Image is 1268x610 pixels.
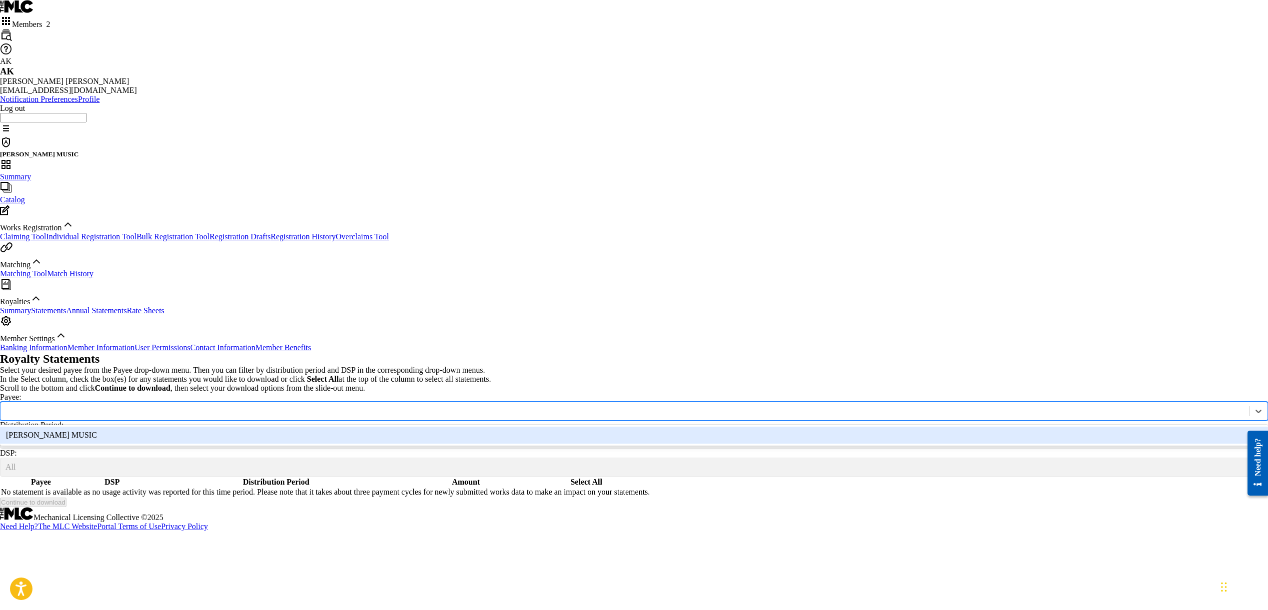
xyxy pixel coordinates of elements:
[33,513,163,522] span: Mechanical Licensing Collective © 2025
[1221,572,1227,602] div: Drag
[62,218,74,230] img: expand
[136,232,209,241] a: Bulk Registration Tool
[336,232,389,241] a: Overclaims Tool
[1240,422,1268,504] iframe: Resource Center
[38,522,97,531] a: The MLC Website
[95,384,170,392] strong: Continue to download
[190,343,255,352] a: Contact Information
[134,343,190,352] a: User Permissions
[78,95,100,103] a: Profile
[66,306,126,315] a: Annual Statements
[209,232,270,241] a: Registration Drafts
[12,20,50,28] span: Members
[46,232,136,241] a: Individual Registration Tool
[143,478,409,487] th: Distribution Period
[127,306,164,315] a: Rate Sheets
[255,343,311,352] a: Member Benefits
[55,329,67,341] img: expand
[307,375,339,383] strong: Select All
[1,488,650,497] td: No statement is available as no usage activity was reported for this time period. Please note tha...
[1,478,81,487] th: Payee
[410,478,522,487] th: Amount
[30,292,42,304] img: expand
[82,478,142,487] th: DSP
[271,232,336,241] a: Registration History
[97,522,161,531] a: Portal Terms of Use
[1218,562,1268,610] iframe: Chat Widget
[47,269,93,278] a: Match History
[523,478,650,487] th: Select All
[30,255,42,267] img: expand
[31,306,66,315] a: Statements
[67,343,135,352] a: Member Information
[161,522,208,531] a: Privacy Policy
[46,20,50,28] span: 2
